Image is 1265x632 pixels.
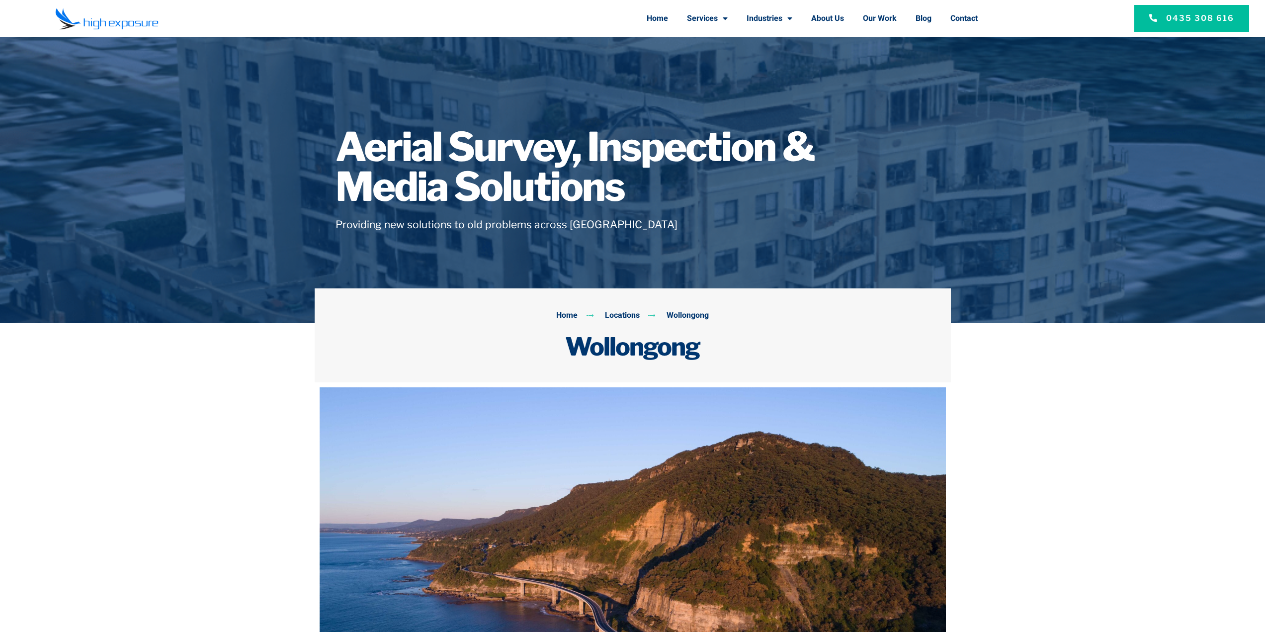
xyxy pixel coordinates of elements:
a: Contact [950,5,978,31]
span: Home [556,309,578,322]
a: Locations [586,309,640,322]
a: Services [687,5,728,31]
a: Industries [747,5,792,31]
a: Blog [916,5,931,31]
a: Our Work [863,5,897,31]
span: Locations [602,309,640,322]
nav: Menu [212,5,978,31]
h2: Wollongong [336,332,930,361]
img: Final-Logo copy [55,7,159,30]
h1: Aerial Survey, Inspection & Media Solutions [336,127,930,207]
span: 0435 308 616 [1166,12,1234,24]
a: About Us [811,5,844,31]
a: 0435 308 616 [1134,5,1249,32]
span: Wollongong [664,309,709,322]
a: Home [647,5,668,31]
h5: Providing new solutions to old problems across [GEOGRAPHIC_DATA] [336,217,930,233]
